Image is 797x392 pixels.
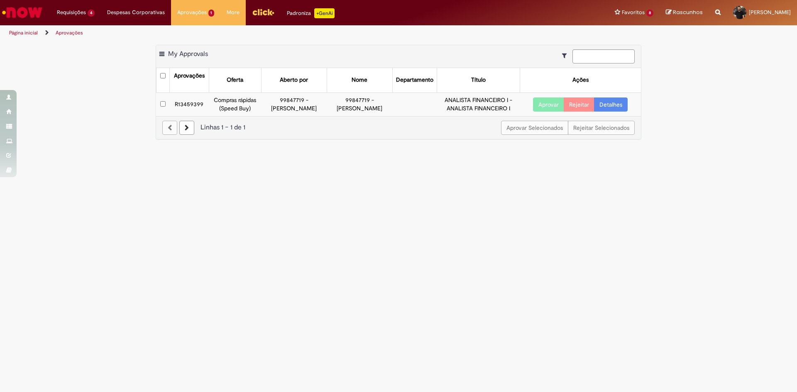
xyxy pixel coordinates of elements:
div: Título [471,76,486,84]
ul: Trilhas de página [6,25,525,41]
td: Compras rápidas (Speed Buy) [209,93,261,116]
div: Nome [352,76,367,84]
td: 99847719 - [PERSON_NAME] [327,93,392,116]
div: Ações [572,76,589,84]
p: +GenAi [314,8,335,18]
span: 8 [646,10,653,17]
span: More [227,8,240,17]
button: Rejeitar [564,97,594,112]
i: Mostrar filtros para: Suas Solicitações [562,53,571,58]
span: Requisições [57,8,86,17]
span: 1 [208,10,215,17]
div: Departamento [396,76,433,84]
td: ANALISTA FINANCEIRO I - ANALISTA FINANCEIRO I [437,93,520,116]
span: Favoritos [622,8,645,17]
span: Despesas Corporativas [107,8,165,17]
span: [PERSON_NAME] [749,9,791,16]
div: Padroniza [287,8,335,18]
span: Rascunhos [673,8,703,16]
span: Aprovações [177,8,207,17]
div: Aprovações [174,72,205,80]
img: click_logo_yellow_360x200.png [252,6,274,18]
a: Aprovações [56,29,83,36]
div: Linhas 1 − 1 de 1 [162,123,635,132]
td: 99847719 - [PERSON_NAME] [261,93,327,116]
img: ServiceNow [1,4,44,21]
a: Página inicial [9,29,38,36]
button: Aprovar [533,97,564,112]
span: My Approvals [168,50,208,58]
div: Aberto por [280,76,308,84]
div: Oferta [227,76,243,84]
span: 4 [88,10,95,17]
th: Aprovações [169,68,209,93]
a: Rascunhos [666,9,703,17]
td: R13459399 [169,93,209,116]
a: Detalhes [594,97,628,112]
